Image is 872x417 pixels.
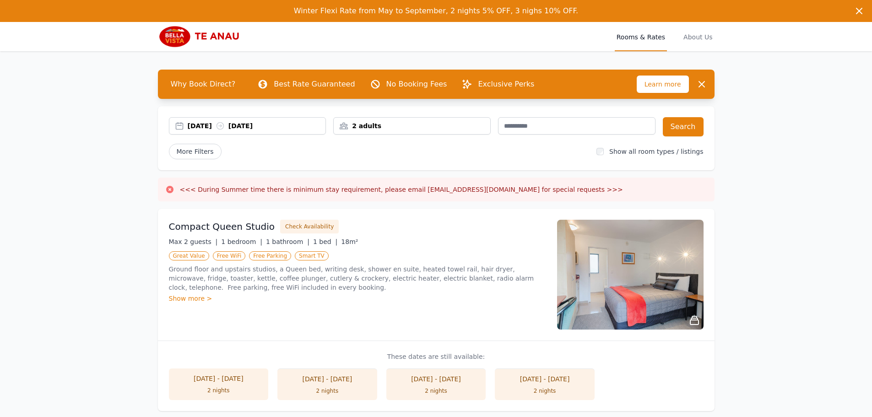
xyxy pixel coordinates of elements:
[478,79,534,90] p: Exclusive Perks
[249,251,291,260] span: Free Parking
[169,251,209,260] span: Great Value
[334,121,490,130] div: 2 adults
[609,148,703,155] label: Show all room types / listings
[221,238,262,245] span: 1 bedroom |
[615,22,667,51] a: Rooms & Rates
[504,387,585,395] div: 2 nights
[180,185,623,194] h3: <<< During Summer time there is minimum stay requirement, please email [EMAIL_ADDRESS][DOMAIN_NAM...
[158,26,246,48] img: Bella Vista Te Anau
[294,6,578,15] span: Winter Flexi Rate from May to September, 2 nights 5% OFF, 3 nighs 10% OFF.
[395,374,477,384] div: [DATE] - [DATE]
[341,238,358,245] span: 18m²
[663,117,704,136] button: Search
[274,79,355,90] p: Best Rate Guaranteed
[287,374,368,384] div: [DATE] - [DATE]
[313,238,337,245] span: 1 bed |
[682,22,714,51] a: About Us
[169,352,704,361] p: These dates are still available:
[169,144,222,159] span: More Filters
[169,238,218,245] span: Max 2 guests |
[280,220,339,233] button: Check Availability
[169,265,546,292] p: Ground floor and upstairs studios, a Queen bed, writing desk, shower en suite, heated towel rail,...
[386,79,447,90] p: No Booking Fees
[266,238,309,245] span: 1 bathroom |
[188,121,326,130] div: [DATE] [DATE]
[213,251,246,260] span: Free WiFi
[169,294,546,303] div: Show more >
[178,387,260,394] div: 2 nights
[395,387,477,395] div: 2 nights
[637,76,689,93] span: Learn more
[295,251,329,260] span: Smart TV
[504,374,585,384] div: [DATE] - [DATE]
[287,387,368,395] div: 2 nights
[163,75,243,93] span: Why Book Direct?
[178,374,260,383] div: [DATE] - [DATE]
[169,220,275,233] h3: Compact Queen Studio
